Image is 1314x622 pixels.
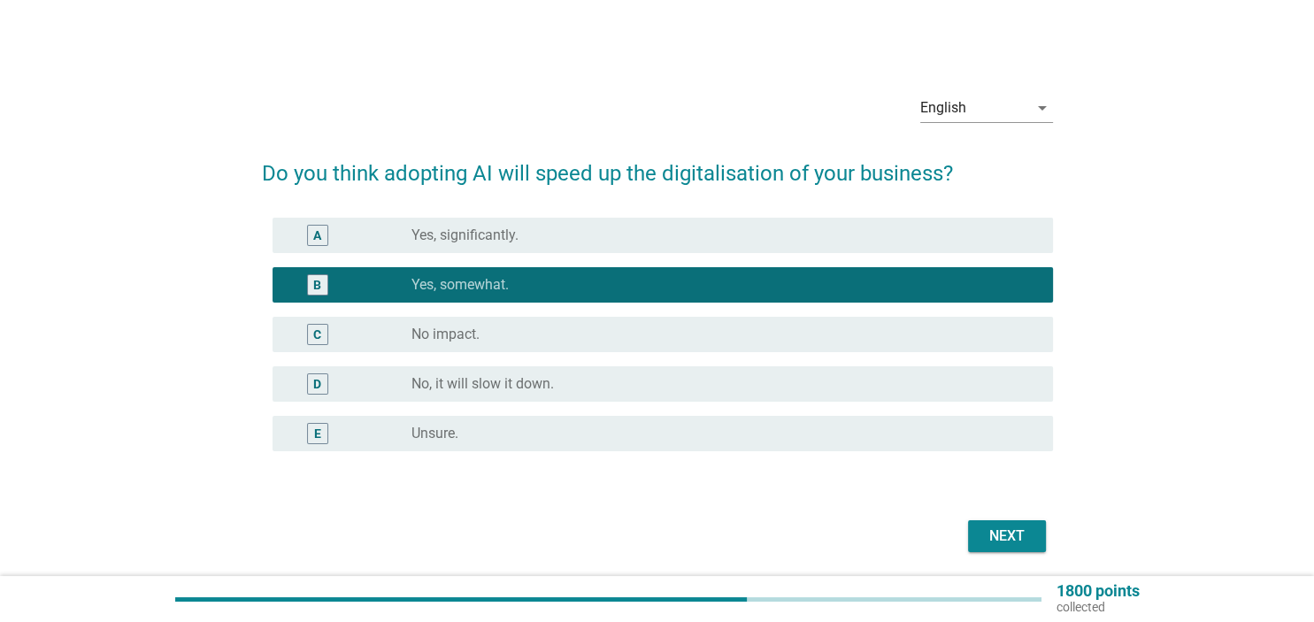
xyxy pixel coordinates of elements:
div: C [313,326,321,344]
h2: Do you think adopting AI will speed up the digitalisation of your business? [262,140,1053,189]
label: Yes, somewhat. [411,276,509,294]
i: arrow_drop_down [1032,97,1053,119]
div: Next [982,526,1032,547]
label: Yes, significantly. [411,227,519,244]
div: A [313,227,321,245]
div: E [314,425,321,443]
div: B [313,276,321,295]
p: collected [1056,599,1139,615]
div: D [313,375,321,394]
div: English [920,100,966,116]
button: Next [968,520,1046,552]
p: 1800 points [1056,583,1139,599]
label: No, it will slow it down. [411,375,554,393]
label: Unsure. [411,425,458,442]
label: No impact. [411,326,480,343]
